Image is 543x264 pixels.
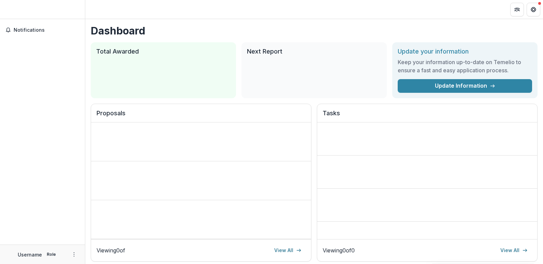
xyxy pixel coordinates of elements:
[96,48,231,55] h2: Total Awarded
[14,27,79,33] span: Notifications
[97,246,125,254] p: Viewing 0 of
[398,48,532,55] h2: Update your information
[45,251,58,258] p: Role
[496,245,532,256] a: View All
[527,3,540,16] button: Get Help
[398,58,532,74] h3: Keep your information up-to-date on Temelio to ensure a fast and easy application process.
[510,3,524,16] button: Partners
[323,246,355,254] p: Viewing 0 of 0
[18,251,42,258] p: Username
[323,109,532,122] h2: Tasks
[270,245,306,256] a: View All
[70,250,78,259] button: More
[247,48,381,55] h2: Next Report
[97,109,306,122] h2: Proposals
[91,25,538,37] h1: Dashboard
[398,79,532,93] a: Update Information
[3,25,82,35] button: Notifications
